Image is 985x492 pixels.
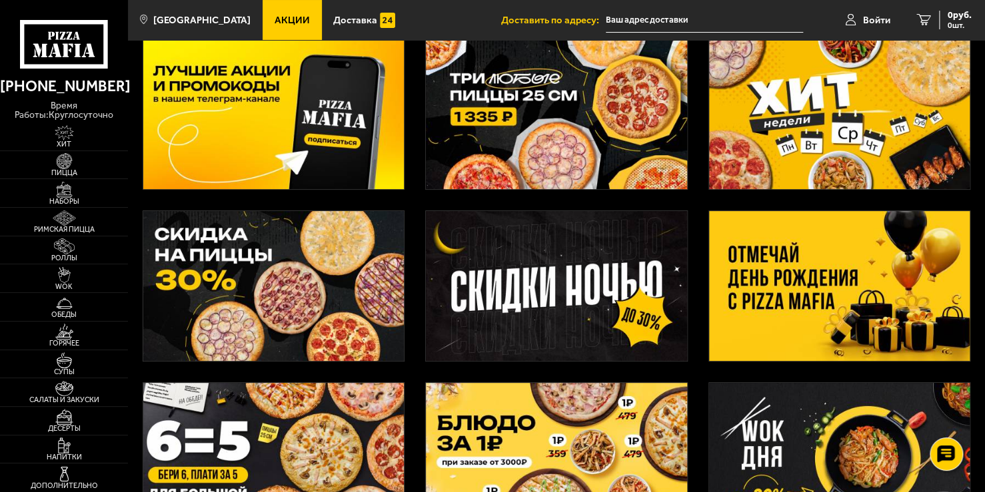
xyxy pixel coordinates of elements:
[863,15,890,25] span: Войти
[606,8,803,33] input: Ваш адрес доставки
[380,13,395,28] img: 15daf4d41897b9f0e9f617042186c801.svg
[948,11,972,20] span: 0 руб.
[153,15,251,25] span: [GEOGRAPHIC_DATA]
[333,15,377,25] span: Доставка
[275,15,310,25] span: Акции
[948,21,972,29] span: 0 шт.
[501,15,606,25] span: Доставить по адресу:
